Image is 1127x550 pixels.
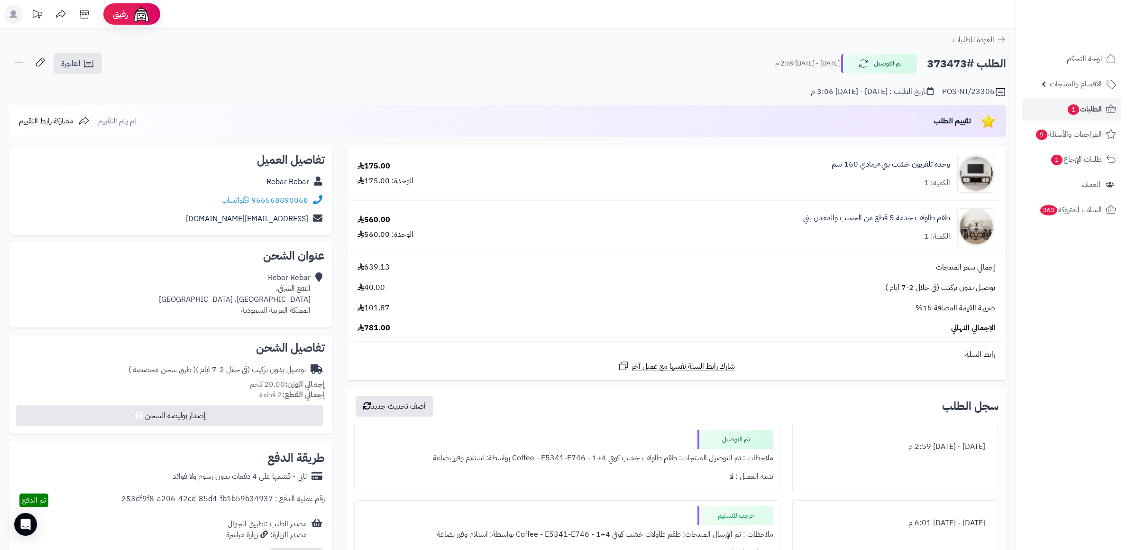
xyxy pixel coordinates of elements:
[924,231,950,242] div: الكمية: 1
[360,467,773,486] div: تنبيه العميل : لا
[936,262,995,273] span: إجمالي سعر المنتجات
[19,115,90,127] a: مشاركة رابط التقييم
[697,506,773,525] div: خرجت للتسليم
[356,396,433,417] button: أضف تحديث جديد
[54,53,102,74] a: الفاتورة
[360,449,773,467] div: ملاحظات : تم التوصيل المنتجات: طقم طاولات خشب كوفي 4+1 - Coffee - E5341-E746 بواسطة: استلام وفرز ...
[916,303,995,314] span: ضريبة القيمة المضافة 15%
[1022,198,1121,221] a: السلات المتروكة363
[803,213,950,224] a: طقم طاولات خدمة 5 قطع من الخشب والمعدن بني
[22,494,46,506] span: تم الدفع
[132,5,151,24] img: ai-face.png
[953,34,994,46] span: العودة للطلبات
[19,115,73,127] span: مشاركة رابط التقييم
[250,379,325,390] small: 20.00 كجم
[934,115,971,127] span: تقييم الطلب
[811,86,934,97] div: تاريخ الطلب : [DATE] - [DATE] 3:06 م
[958,208,995,246] img: 1756635811-1-90x90.jpg
[98,115,137,127] span: لم يتم التقييم
[1050,77,1102,91] span: الأقسام والمنتجات
[1051,154,1063,165] span: 1
[357,282,385,293] span: 40.00
[285,379,325,390] strong: إجمالي الوزن:
[226,530,307,541] div: مصدر الزيارة: زيارة مباشرة
[885,282,995,293] span: توصيل بدون تركيب (في خلال 2-7 ايام )
[1035,129,1047,140] span: 9
[357,176,413,186] div: الوحدة: 175.00
[25,5,49,26] a: تحديثات المنصة
[775,59,840,68] small: [DATE] - [DATE] 2:59 م
[226,519,307,541] div: مصدر الطلب :تطبيق الجوال
[121,494,325,507] div: رقم عملية الدفع : 253df9f8-a206-42cd-85d4-fb1b59b34937
[1022,123,1121,146] a: المراجعات والأسئلة9
[632,361,735,372] span: شارك رابط السلة نفسها مع عميل آخر
[1067,104,1079,115] span: 1
[159,272,311,316] div: Rebar Rebar النقع الشرقي، [GEOGRAPHIC_DATA]، [GEOGRAPHIC_DATA] المملكة العربية السعودية
[1067,103,1102,116] span: الطلبات
[1082,178,1100,191] span: العملاء
[17,342,325,354] h2: تفاصيل الشحن
[128,364,306,375] div: توصيل بدون تركيب (في خلال 2-7 ايام )
[17,250,325,261] h2: عنوان الشحن
[697,430,773,449] div: تم التوصيل
[259,389,325,401] small: 2 قطعة
[357,262,390,273] span: 639.13
[958,155,995,193] img: 1750492481-220601011451-90x90.jpg
[357,161,390,172] div: 175.00
[1050,153,1102,166] span: طلبات الإرجاع
[360,525,773,544] div: ملاحظات : تم الإرسال المنتجات: طقم طاولات خشب كوفي 4+1 - Coffee - E5341-E746 بواسطة: استلام وفرز ...
[798,514,992,532] div: [DATE] - [DATE] 6:01 م
[173,471,307,482] div: تابي - قسّمها على 4 دفعات بدون رسوم ولا فوائد
[924,177,950,188] div: الكمية: 1
[927,54,1006,74] h2: الطلب #373473
[14,513,37,536] div: Open Intercom Messenger
[1022,148,1121,171] a: طلبات الإرجاع1
[841,54,917,74] button: تم التوصيل
[798,438,992,456] div: [DATE] - [DATE] 2:59 م
[942,86,1006,98] div: POS-NT/23306
[618,360,735,372] a: شارك رابط السلة نفسها مع عميل آخر
[61,58,81,69] span: الفاتورة
[953,34,1006,46] a: العودة للطلبات
[1063,19,1118,39] img: logo-2.png
[1039,203,1102,216] span: السلات المتروكة
[1022,173,1121,196] a: العملاء
[221,195,249,206] a: واتساب
[357,303,390,314] span: 101.87
[357,214,390,225] div: 560.00
[251,195,308,206] a: 966568890068
[942,401,999,412] h3: سجل الطلب
[357,323,390,334] span: 781.00
[951,323,995,334] span: الإجمالي النهائي
[266,176,309,187] a: Rebar Rebar
[1022,98,1121,121] a: الطلبات1
[1022,47,1121,70] a: لوحة التحكم
[186,213,308,224] a: [EMAIL_ADDRESS][DOMAIN_NAME]
[1035,128,1102,141] span: المراجعات والأسئلة
[113,9,128,20] span: رفيق
[357,229,413,240] div: الوحدة: 560.00
[1040,205,1058,215] span: 363
[17,154,325,166] h2: تفاصيل العميل
[832,159,950,170] a: وحدة تلفزيون خشب بني×رمادي 160 سم
[1067,52,1102,65] span: لوحة التحكم
[282,389,325,401] strong: إجمالي القطع:
[16,405,323,426] button: إصدار بوليصة الشحن
[128,364,196,375] span: ( طرق شحن مخصصة )
[350,349,1002,360] div: رابط السلة
[267,452,325,464] h2: طريقة الدفع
